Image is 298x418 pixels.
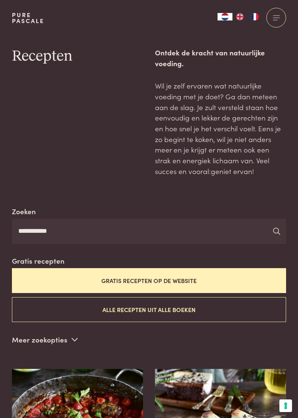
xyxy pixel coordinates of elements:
[12,47,143,66] h1: Recepten
[155,47,265,68] strong: Ontdek de kracht van natuurlijke voeding.
[12,206,36,217] label: Zoeken
[218,13,262,20] aside: Language selected: Nederlands
[218,13,232,20] a: NL
[232,13,262,20] ul: Language list
[155,80,286,176] p: Wil je zelf ervaren wat natuurlijke voeding met je doet? Ga dan meteen aan de slag. Je zult verst...
[232,13,247,20] a: EN
[12,268,286,293] button: Gratis recepten op de website
[12,255,64,266] label: Gratis recepten
[12,297,286,322] button: Alle recepten uit alle boeken
[247,13,262,20] a: FR
[12,12,44,24] a: PurePascale
[279,399,292,412] button: Uw voorkeuren voor toestemming voor trackingtechnologieën
[218,13,232,20] div: Language
[12,334,78,345] p: Meer zoekopties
